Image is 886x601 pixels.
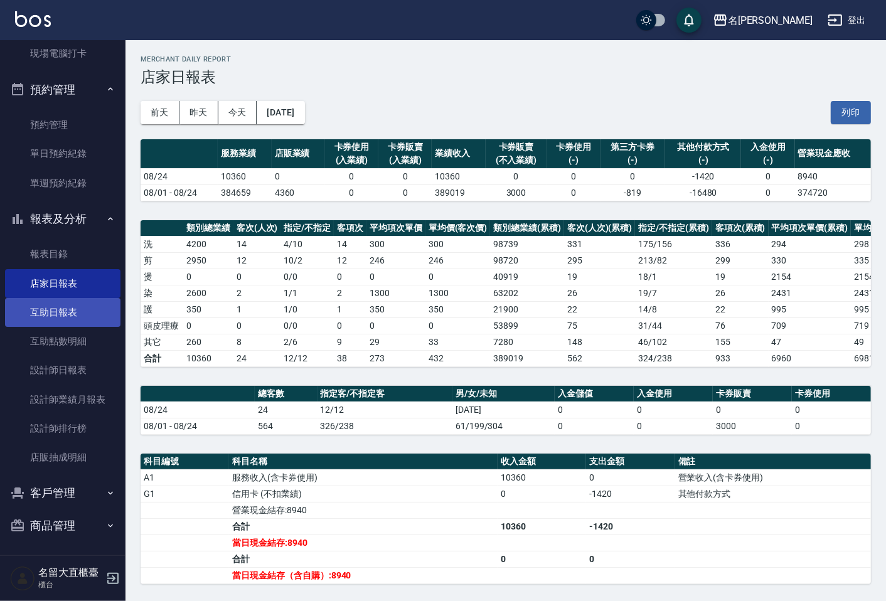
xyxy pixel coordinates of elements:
[366,301,425,317] td: 350
[233,269,281,285] td: 0
[5,327,120,356] a: 互助點數明細
[280,350,334,366] td: 12/12
[5,169,120,198] a: 單週預約紀錄
[675,486,871,502] td: 其他付款方式
[490,350,564,366] td: 389019
[555,418,634,434] td: 0
[141,418,255,434] td: 08/01 - 08/24
[712,350,769,366] td: 933
[675,469,871,486] td: 營業收入(含卡券使用)
[769,350,851,366] td: 6960
[141,386,871,435] table: a dense table
[555,402,634,418] td: 0
[489,154,544,167] div: (不入業績)
[255,402,317,418] td: 24
[5,240,120,269] a: 報表目錄
[366,220,425,237] th: 平均項次單價
[179,101,218,124] button: 昨天
[366,317,425,334] td: 0
[490,252,564,269] td: 98720
[229,486,498,502] td: 信用卡 (不扣業績)
[141,139,871,201] table: a dense table
[233,350,281,366] td: 24
[564,301,636,317] td: 22
[769,317,851,334] td: 709
[318,402,452,418] td: 12/12
[635,301,712,317] td: 14 / 8
[564,220,636,237] th: 客次(人次)(累積)
[366,236,425,252] td: 300
[334,334,366,350] td: 9
[708,8,818,33] button: 名[PERSON_NAME]
[280,285,334,301] td: 1 / 1
[141,454,229,470] th: 科目編號
[318,386,452,402] th: 指定客/不指定客
[550,141,597,154] div: 卡券使用
[547,184,600,201] td: 0
[229,535,498,551] td: 當日現金結存:8940
[255,386,317,402] th: 總客數
[744,154,791,167] div: (-)
[141,101,179,124] button: 前天
[334,350,366,366] td: 38
[5,73,120,106] button: 預約管理
[229,567,498,583] td: 當日現金結存（含自購）:8940
[183,285,233,301] td: 2600
[604,141,662,154] div: 第三方卡券
[141,285,183,301] td: 染
[634,418,713,434] td: 0
[5,203,120,235] button: 報表及分析
[604,154,662,167] div: (-)
[490,269,564,285] td: 40919
[318,418,452,434] td: 326/238
[586,518,675,535] td: -1420
[229,551,498,567] td: 合計
[233,220,281,237] th: 客次(人次)
[334,285,366,301] td: 2
[183,220,233,237] th: 類別總業績
[498,454,586,470] th: 收入金額
[218,139,271,169] th: 服務業績
[712,236,769,252] td: 336
[141,168,218,184] td: 08/24
[5,269,120,298] a: 店家日報表
[183,301,233,317] td: 350
[5,298,120,327] a: 互助日報表
[280,252,334,269] td: 10 / 2
[792,386,871,402] th: 卡券使用
[432,139,485,169] th: 業績收入
[229,502,498,518] td: 營業現金結存:8940
[792,418,871,434] td: 0
[141,236,183,252] td: 洗
[712,334,769,350] td: 155
[229,469,498,486] td: 服務收入(含卡券使用)
[498,486,586,502] td: 0
[141,469,229,486] td: A1
[5,385,120,414] a: 設計師業績月報表
[769,269,851,285] td: 2154
[452,418,555,434] td: 61/199/304
[5,477,120,509] button: 客戶管理
[233,334,281,350] td: 8
[744,141,791,154] div: 入金使用
[490,317,564,334] td: 53899
[600,184,665,201] td: -819
[586,486,675,502] td: -1420
[334,220,366,237] th: 客項次
[141,486,229,502] td: G1
[233,285,281,301] td: 2
[38,566,102,579] h5: 名留大直櫃臺
[280,317,334,334] td: 0 / 0
[635,269,712,285] td: 18 / 1
[141,68,871,86] h3: 店家日報表
[366,252,425,269] td: 246
[257,101,304,124] button: [DATE]
[229,518,498,535] td: 合計
[425,252,491,269] td: 246
[141,454,871,584] table: a dense table
[280,334,334,350] td: 2 / 6
[728,13,813,28] div: 名[PERSON_NAME]
[334,301,366,317] td: 1
[452,386,555,402] th: 男/女/未知
[334,252,366,269] td: 12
